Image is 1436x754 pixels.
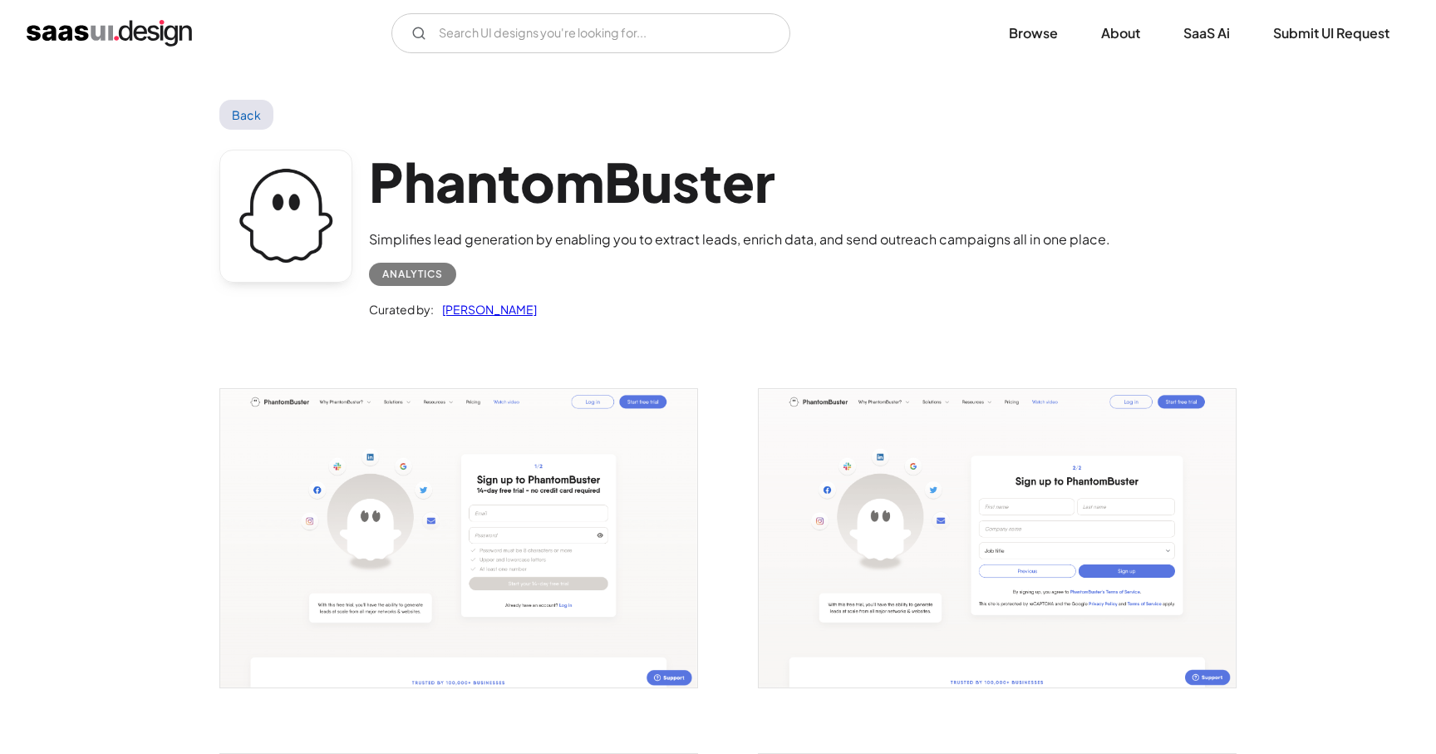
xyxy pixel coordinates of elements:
input: Search UI designs you're looking for... [391,13,790,53]
div: Analytics [382,264,443,284]
a: [PERSON_NAME] [434,299,537,319]
a: home [27,20,192,47]
a: open lightbox [220,389,697,687]
a: Browse [989,15,1078,52]
img: 64157bf8b87dcfa7a94dc791_PhantomBuster%20Signup%20Screen.png [220,389,697,687]
form: Email Form [391,13,790,53]
h1: PhantomBuster [369,150,1110,214]
div: Curated by: [369,299,434,319]
a: Back [219,100,273,130]
a: Submit UI Request [1253,15,1409,52]
a: About [1081,15,1160,52]
a: open lightbox [759,389,1236,687]
a: SaaS Ai [1163,15,1250,52]
div: Simplifies lead generation by enabling you to extract leads, enrich data, and send outreach campa... [369,229,1110,249]
img: 64157c053ca3646091085323_PhantomBuster%20Signup%20Company%20Screen.png [759,389,1236,687]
